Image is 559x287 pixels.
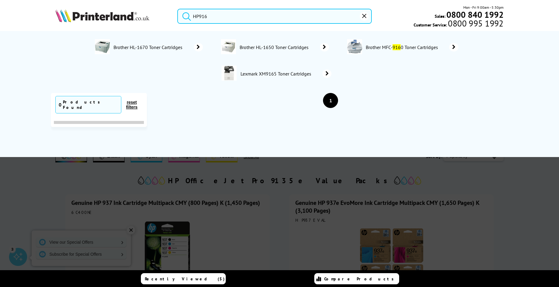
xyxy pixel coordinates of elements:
[121,100,142,110] button: reset filters
[463,5,504,10] span: Mon - Fri 9:00am - 5:30pm
[240,71,313,77] span: Lexmark XM9165 Toner Cartridges
[239,39,329,55] a: Brother HL-1650 Toner Cartridges
[414,20,503,28] span: Customer Service:
[221,39,236,54] img: HL1650-conspage.jpg
[113,39,203,55] a: Brother HL-1670 Toner Cartridges
[113,44,185,50] span: Brother HL-1670 Toner Cartridges
[145,276,225,282] span: Recently Viewed (5)
[365,44,440,50] span: Brother MFC- 0 Toner Cartridges
[240,66,331,82] a: Lexmark XM9165 Toner Cartridges
[63,99,118,110] div: Products Found
[435,13,446,19] span: Sales:
[55,9,149,22] img: Printerland Logo
[446,12,504,17] a: 0800 840 1992
[222,66,237,81] img: XM9165-conspage.jpg
[347,39,362,54] img: MFC9160-conspage.jpg
[55,9,169,23] a: Printerland Logo
[447,20,503,26] span: 0800 995 1992
[365,39,458,55] a: Brother MFC-9160 Toner Cartridges
[446,9,504,20] b: 0800 840 1992
[324,276,397,282] span: Compare Products
[141,273,226,284] a: Recently Viewed (5)
[314,273,399,284] a: Compare Products
[95,39,110,54] img: HL1670-conspage.jpg
[59,102,61,108] span: 0
[393,44,401,50] mark: 916
[177,9,372,24] input: Search product or brand
[239,44,311,50] span: Brother HL-1650 Toner Cartridges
